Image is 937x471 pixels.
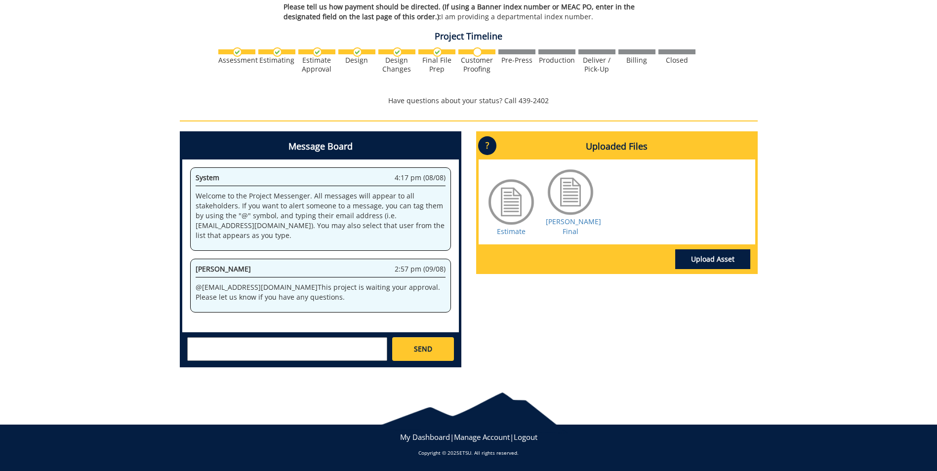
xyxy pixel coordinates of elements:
[454,432,510,442] a: Manage Account
[675,249,750,269] a: Upload Asset
[414,344,432,354] span: SEND
[418,56,455,74] div: Final File Prep
[479,134,755,159] h4: Uploaded Files
[498,56,535,65] div: Pre-Press
[458,56,495,74] div: Customer Proofing
[395,264,446,274] span: 2:57 pm (09/08)
[478,136,496,155] p: ?
[433,47,442,57] img: checkmark
[196,264,251,274] span: [PERSON_NAME]
[180,32,758,41] h4: Project Timeline
[182,134,459,159] h4: Message Board
[578,56,615,74] div: Deliver / Pick-Up
[313,47,322,57] img: checkmark
[393,47,402,57] img: checkmark
[618,56,655,65] div: Billing
[233,47,242,57] img: checkmark
[658,56,695,65] div: Closed
[538,56,575,65] div: Production
[514,432,537,442] a: Logout
[284,2,670,22] p: I am providing a departmental index number.
[187,337,387,361] textarea: messageToSend
[338,56,375,65] div: Design
[497,227,526,236] a: Estimate
[218,56,255,65] div: Assessment
[546,217,601,236] a: [PERSON_NAME] Final
[298,56,335,74] div: Estimate Approval
[196,282,446,302] p: @ [EMAIL_ADDRESS][DOMAIN_NAME] This project is waiting your approval. Please let us know if you h...
[400,432,450,442] a: My Dashboard
[273,47,282,57] img: checkmark
[196,191,446,240] p: Welcome to the Project Messenger. All messages will appear to all stakeholders. If you want to al...
[353,47,362,57] img: checkmark
[180,96,758,106] p: Have questions about your status? Call 439-2402
[196,173,219,182] span: System
[258,56,295,65] div: Estimating
[392,337,453,361] a: SEND
[473,47,482,57] img: no
[378,56,415,74] div: Design Changes
[284,2,635,21] span: Please tell us how payment should be directed. (If using a Banner index number or MEAC PO, enter ...
[395,173,446,183] span: 4:17 pm (08/08)
[459,449,471,456] a: ETSU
